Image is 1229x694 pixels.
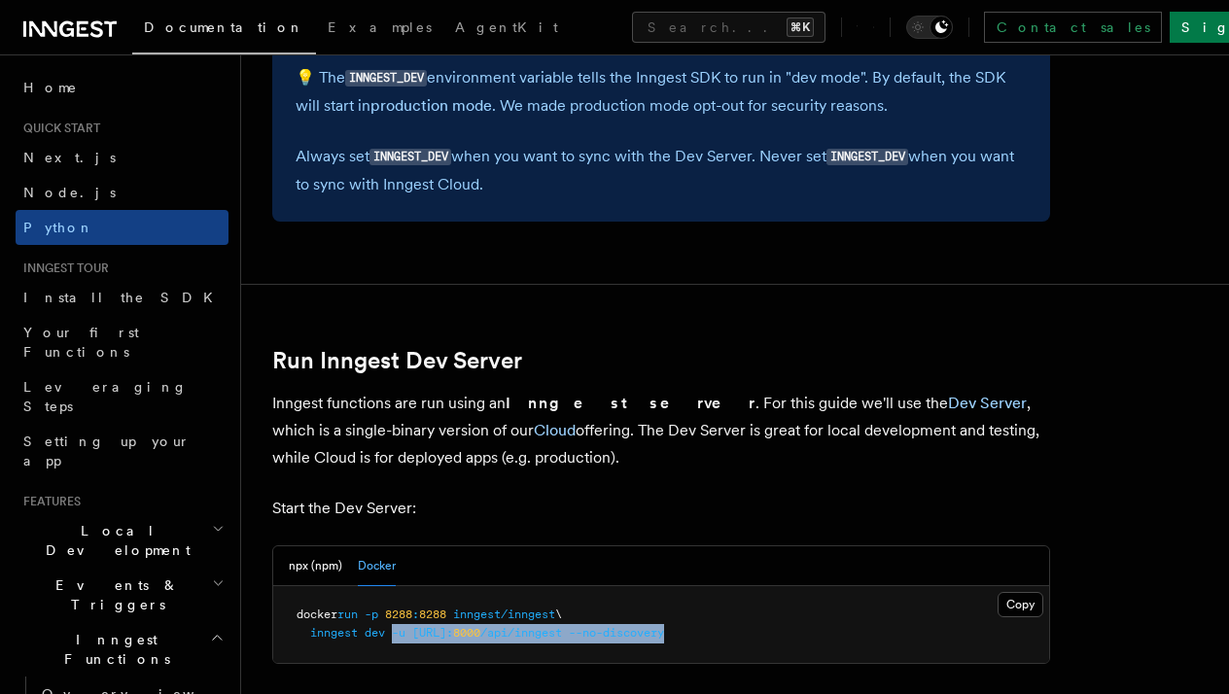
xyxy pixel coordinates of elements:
span: Documentation [144,19,304,35]
a: Setting up your app [16,424,228,478]
span: [URL]: [412,626,453,640]
span: Install the SDK [23,290,225,305]
span: --no-discovery [569,626,664,640]
span: Examples [328,19,432,35]
span: Node.js [23,185,116,200]
span: Leveraging Steps [23,379,188,414]
span: 8000 [453,626,480,640]
button: Inngest Functions [16,622,228,677]
span: Events & Triggers [16,575,212,614]
span: inngest [310,626,358,640]
button: Search...⌘K [632,12,825,43]
span: Features [16,494,81,509]
button: Events & Triggers [16,568,228,622]
p: 💡 The environment variable tells the Inngest SDK to run in "dev mode". By default, the SDK will s... [296,64,1027,120]
button: Copy [998,592,1043,617]
a: Your first Functions [16,315,228,369]
span: Inngest Functions [16,630,210,669]
code: INNGEST_DEV [369,149,451,165]
a: Python [16,210,228,245]
a: Contact sales [984,12,1162,43]
span: Home [23,78,78,97]
span: 8288 [419,607,446,621]
a: Home [16,70,228,105]
span: Setting up your app [23,434,191,468]
span: Local Development [16,521,212,560]
span: Your first Functions [23,325,139,360]
a: Node.js [16,175,228,210]
button: npx (npm) [289,546,342,586]
span: Inngest tour [16,260,109,276]
span: 8288 [385,607,412,621]
span: /api/inngest [480,626,562,640]
a: Run Inngest Dev Server [272,347,522,374]
code: INNGEST_DEV [345,70,427,87]
span: inngest/inngest [453,607,555,621]
a: Dev Server [948,394,1027,412]
a: Cloud [534,421,576,439]
a: Install the SDK [16,280,228,315]
a: Examples [316,6,443,52]
span: Python [23,220,94,235]
span: : [412,607,419,621]
button: Toggle dark mode [906,16,953,39]
p: Inngest functions are run using an . For this guide we'll use the , which is a single-binary vers... [272,390,1050,471]
span: -p [365,607,378,621]
p: Always set when you want to sync with the Dev Server. Never set when you want to sync with Innges... [296,143,1027,198]
button: Docker [358,546,396,586]
span: dev [365,626,385,640]
p: Start the Dev Server: [272,495,1050,522]
kbd: ⌘K [787,17,814,37]
a: production mode [370,96,492,115]
button: Local Development [16,513,228,568]
strong: Inngest server [506,394,755,412]
span: -u [392,626,405,640]
a: AgentKit [443,6,570,52]
span: run [337,607,358,621]
span: docker [297,607,337,621]
a: Documentation [132,6,316,54]
span: Quick start [16,121,100,136]
a: Leveraging Steps [16,369,228,424]
span: \ [555,607,562,621]
code: INNGEST_DEV [826,149,908,165]
span: AgentKit [455,19,558,35]
a: Next.js [16,140,228,175]
span: Next.js [23,150,116,165]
